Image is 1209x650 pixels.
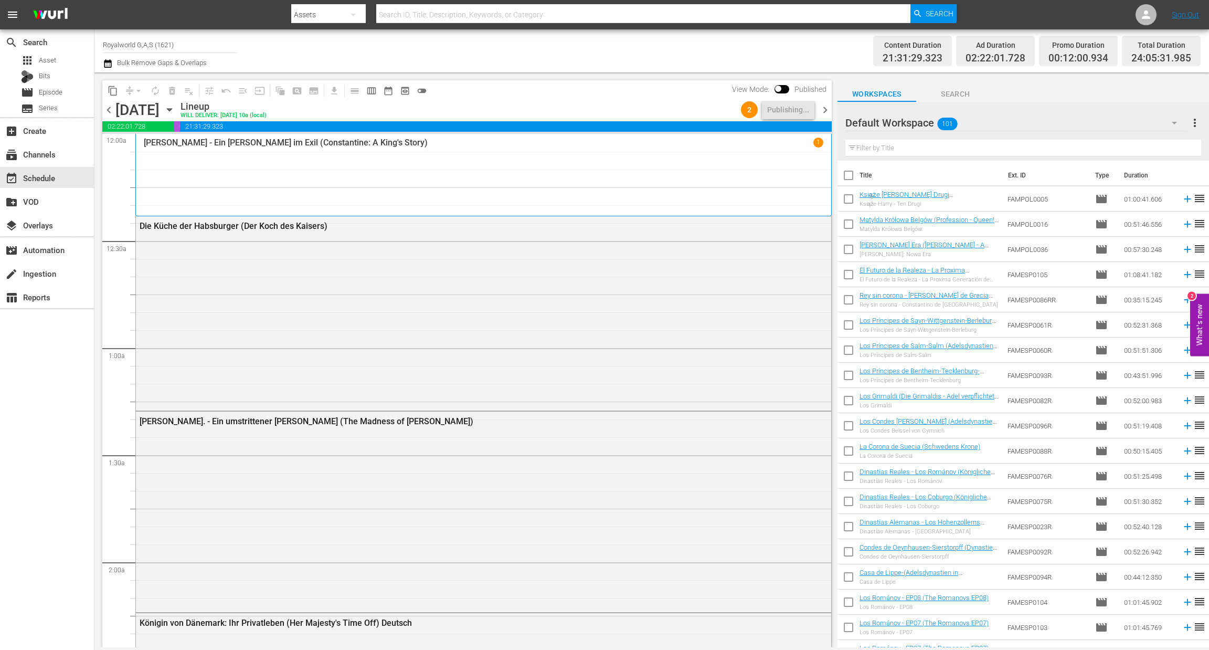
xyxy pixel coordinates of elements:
span: Episode [1095,420,1108,432]
div: Promo Duration [1048,38,1108,53]
td: 00:44:12.350 [1120,564,1178,590]
span: Ingestion [5,268,18,280]
div: Dinastías Reales - Los Coburgo [860,503,999,510]
span: reorder [1193,595,1206,608]
span: more_vert [1189,117,1201,129]
td: FAMESP0096R [1003,413,1091,438]
span: Schedule [5,172,18,185]
span: content_copy [108,86,118,96]
svg: Add to Schedule [1182,445,1193,457]
svg: Add to Schedule [1182,370,1193,381]
svg: Add to Schedule [1182,269,1193,280]
span: reorder [1193,621,1206,633]
span: Episode [1095,495,1108,508]
span: Search [5,36,18,49]
button: more_vert [1189,110,1201,135]
span: reorder [1193,520,1206,532]
td: FAMESP0105 [1003,262,1091,287]
span: VOD [5,196,18,208]
span: Clear Lineup [181,82,197,99]
td: FAMPOL0016 [1003,212,1091,237]
span: Customize Events [197,80,218,101]
span: Asset [39,55,56,66]
td: 00:52:00.983 [1120,388,1178,413]
td: 00:52:26.942 [1120,539,1178,564]
span: chevron_left [102,103,115,117]
td: FAMESP0104 [1003,590,1091,615]
a: [PERSON_NAME] Era ([PERSON_NAME] - A New Era) Polnisch [860,241,989,257]
span: 24:05:31.985 [1131,53,1191,65]
span: Episode [1095,621,1108,634]
span: Automation [5,244,18,257]
svg: Add to Schedule [1182,319,1193,331]
a: Los Románov - EP07 (The Romanovs EP07) [860,619,989,627]
td: FAMESP0088R [1003,438,1091,464]
span: chevron_right [819,103,832,117]
span: reorder [1193,495,1206,507]
svg: Add to Schedule [1182,496,1193,507]
a: Los Condes [PERSON_NAME] (Adelsdynastien in [GEOGRAPHIC_DATA]: Die Grafen [PERSON_NAME]) [860,417,996,441]
span: Episode [1095,293,1108,306]
div: Książe Harry - Ten Drugi [860,201,999,207]
span: Episode [1095,319,1108,331]
td: FAMESP0093R [1003,363,1091,388]
span: Episode [1095,546,1108,558]
span: 02:22:01.728 [102,121,174,132]
td: 00:51:46.556 [1120,212,1178,237]
th: Ext. ID [1002,161,1089,190]
a: Los Príncipes de Salm-Salm (Adelsdynastien in [GEOGRAPHIC_DATA] - Die Fürsten zu Salm-Salm) [860,342,998,365]
div: [DATE] [115,101,160,119]
span: 101 [937,113,957,135]
span: reorder [1193,444,1206,457]
div: Publishing... [767,100,809,119]
td: FAMESP0086RR [1003,287,1091,312]
span: Episode [1095,445,1108,457]
th: Duration [1118,161,1181,190]
button: Open Feedback Widget [1190,294,1209,357]
span: Select an event to delete [164,82,181,99]
td: 00:35:15.245 [1120,287,1178,312]
span: 2 [741,106,758,114]
td: 00:51:25.498 [1120,464,1178,489]
span: View Backup [397,82,413,99]
span: reorder [1193,469,1206,482]
svg: Add to Schedule [1182,420,1193,432]
a: Dinastías Reales - Los Coburgo (Königliche Dynastien - Die Coburger) [860,493,991,509]
span: Search [926,4,953,23]
div: Los Príncipes de Salm-Salm [860,352,999,359]
span: Asset [21,54,34,67]
div: Condes de Oeynhausen-Sierstorpff [860,553,999,560]
div: [PERSON_NAME]. - Ein umstrittener [PERSON_NAME] (The Madness of [PERSON_NAME]) [140,416,769,426]
td: 00:43:51.996 [1120,363,1178,388]
a: Sign Out [1172,11,1199,19]
span: Bits [39,71,50,81]
td: 01:08:41.182 [1120,262,1178,287]
svg: Add to Schedule [1182,193,1193,205]
div: El Futuro de la Realeza - La Proxima Generación de Reinas Europeas [860,276,999,283]
span: calendar_view_week_outlined [366,86,377,96]
td: FAMESP0092R [1003,539,1091,564]
svg: Add to Schedule [1182,344,1193,356]
span: 21:31:29.323 [180,121,832,132]
svg: Add to Schedule [1182,571,1193,583]
td: 00:57:30.248 [1120,237,1178,262]
span: 02:22:01.728 [966,53,1025,65]
span: Episode [1095,218,1108,230]
span: Update Metadata from Key Asset [251,82,268,99]
span: 24 hours Lineup View is OFF [413,82,430,99]
span: reorder [1193,217,1206,230]
div: Königin von Dänemark: Ihr Privatleben (Her Majesty's Time Off) Deutsch [140,618,769,628]
span: Download as CSV [322,80,343,101]
span: Refresh All Search Blocks [268,80,289,101]
span: Episode [21,86,34,99]
p: 1 [816,139,820,146]
span: reorder [1193,268,1206,280]
span: Fill episodes with ad slates [235,82,251,99]
svg: Add to Schedule [1182,244,1193,255]
span: Episode [1095,243,1108,256]
th: Type [1089,161,1118,190]
span: Bulk Remove Gaps & Overlaps [115,59,207,67]
span: Episode [1095,369,1108,382]
span: Week Calendar View [363,82,380,99]
span: reorder [1193,293,1206,306]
